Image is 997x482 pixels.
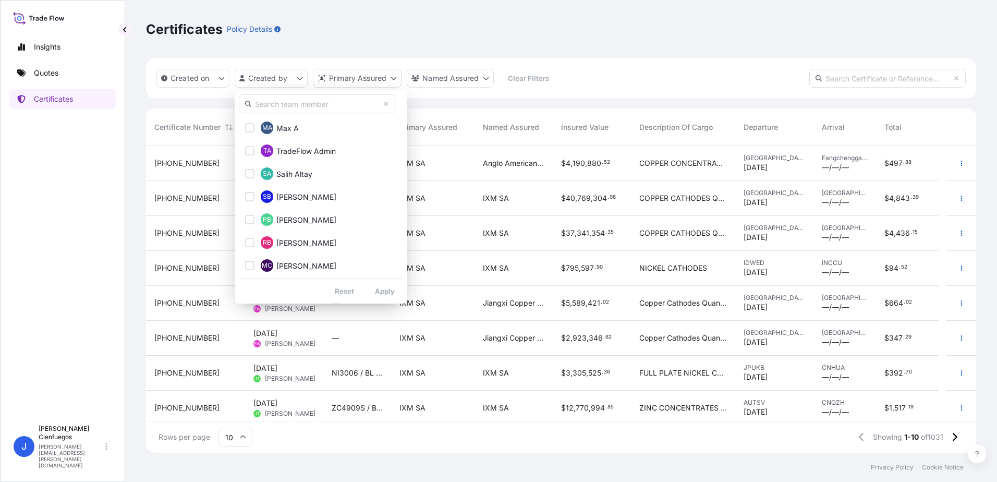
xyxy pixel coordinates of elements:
[239,232,403,253] button: RB[PERSON_NAME]
[276,238,336,248] span: [PERSON_NAME]
[239,94,395,113] input: Search team member
[239,117,403,274] div: Select Option
[239,186,403,207] button: SB[PERSON_NAME]
[326,283,362,299] button: Reset
[263,168,271,179] span: SA
[235,90,407,304] div: createdBy Filter options
[276,261,336,271] span: [PERSON_NAME]
[239,209,403,230] button: PB[PERSON_NAME]
[276,146,336,156] span: TradeFlow Admin
[276,123,299,134] span: Max A
[239,117,403,138] button: MAMax A
[263,191,271,202] span: SB
[276,169,312,179] span: Salih Altay
[239,140,403,161] button: TATradeFlow Admin
[276,215,336,225] span: [PERSON_NAME]
[239,163,403,184] button: SASalih Altay
[367,283,403,299] button: Apply
[263,146,271,156] span: TA
[335,286,354,296] p: Reset
[263,237,271,248] span: RB
[263,214,271,225] span: PB
[239,255,403,276] button: MC[PERSON_NAME]
[262,123,272,133] span: MA
[276,192,336,202] span: [PERSON_NAME]
[262,260,272,271] span: MC
[375,286,395,296] p: Apply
